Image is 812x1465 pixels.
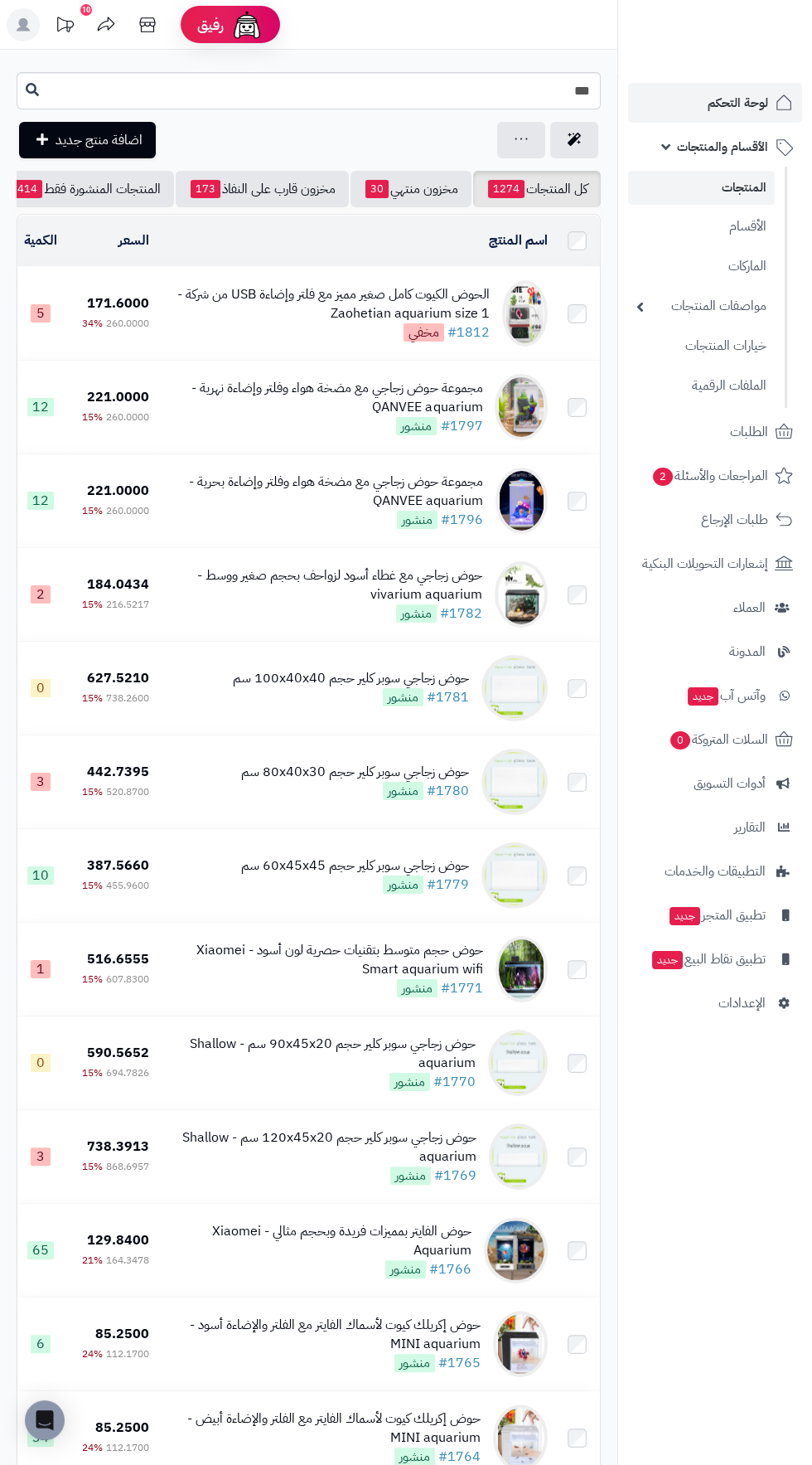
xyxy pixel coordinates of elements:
img: مجموعة حوض زجاجي مع مضخة هواء وفلتر وإضاءة بحرية - QANVEE aquarium [495,468,548,534]
span: 30 [365,180,389,198]
span: منشور [396,604,437,623]
span: المراجعات والأسئلة [651,464,768,488]
a: الطلبات [628,412,802,452]
span: 221.0000 [87,387,149,407]
a: المنتجات [628,171,775,205]
span: 34 [27,1429,54,1447]
span: 15% [82,410,103,424]
span: 65 [27,1241,54,1259]
span: منشور [390,1167,431,1185]
a: الكمية [24,230,57,250]
a: السلات المتروكة0 [628,720,802,759]
span: 15% [82,1065,103,1080]
div: مجموعة حوض زجاجي مع مضخة هواء وفلتر وإضاءة نهرية - QANVEE aquarium [162,379,482,417]
a: #1796 [441,510,483,530]
div: حوض زجاجي سوبر كلير حجم 90x45x20 سم - Shallow aquarium [162,1035,476,1073]
span: 738.2600 [106,691,149,706]
span: 590.5652 [87,1043,149,1063]
span: 164.3478 [106,1253,149,1268]
span: الإعدادات [718,992,766,1015]
img: logo-2.png [699,46,796,81]
img: الحوض الكيوت كامل صغير مميز مع فلتر وإضاءة USB من شركة - Zaohetian aquarium size 1 [502,280,548,347]
a: #1812 [447,323,490,342]
a: وآتس آبجديد [628,676,802,716]
span: 2 [31,585,51,604]
span: 738.3913 [87,1137,149,1157]
span: 516.6555 [87,949,149,969]
img: ai-face.png [230,8,263,41]
div: حوض إكريلك كيوت لأسماك الفايتر مع الفلتر والإضاءة أبيض - MINI aquarium [162,1409,481,1448]
span: لوحة التحكم [708,91,768,114]
span: العملاء [733,596,766,619]
span: منشور [389,1073,430,1091]
span: 173 [191,180,220,198]
div: حوض زجاجي سوبر كلير حجم 120x45x20 سم - Shallow aquarium [162,1128,476,1167]
span: 455.9600 [106,878,149,893]
span: إشعارات التحويلات البنكية [642,552,768,575]
a: تطبيق نقاط البيعجديد [628,939,802,979]
span: 387.5660 [87,856,149,876]
span: 1274 [488,180,524,198]
span: 184.0434 [87,575,149,594]
span: جديد [669,907,700,925]
span: 112.1700 [106,1346,149,1361]
a: الملفات الرقمية [628,368,775,404]
span: جديد [688,687,718,706]
a: كل المنتجات1274 [473,171,601,207]
a: #1780 [427,781,469,801]
a: #1770 [433,1072,476,1092]
span: 12 [27,492,54,510]
a: #1765 [438,1353,481,1373]
a: #1771 [441,978,483,998]
a: المدونة [628,632,802,672]
span: طلبات الإرجاع [701,508,768,531]
div: الحوض الكيوت كامل صغير مميز مع فلتر وإضاءة USB من شركة - Zaohetian aquarium size 1 [162,285,490,323]
span: تطبيق المتجر [668,904,766,927]
span: 15% [82,1159,103,1174]
img: حوض زجاجي مع غطاء أسود لزواحف بحجم صغير ووسط - vivarium aquarium [495,561,548,628]
a: السعر [118,230,149,250]
div: حوض زجاجي سوبر كلير حجم 100x40x40 سم [233,669,469,688]
span: منشور [383,782,423,800]
span: 221.0000 [87,481,149,501]
img: حوض زجاجي سوبر كلير حجم 90x45x20 سم - Shallow aquarium [488,1030,548,1096]
span: 15% [82,784,103,799]
span: الطلبات [730,420,768,444]
span: 15% [82,597,103,612]
a: مخزون قارب على النفاذ173 [176,171,349,207]
div: حوض الفايتر بمميزات فريدة وبحجم مثالي - Xiaomei Aquarium [162,1222,471,1260]
a: اضافة منتج جديد [19,122,156,158]
span: المدونة [729,640,766,663]
span: 129.8400 [87,1230,149,1250]
span: 3 [31,773,51,791]
a: #1781 [427,687,469,707]
a: تطبيق المتجرجديد [628,895,802,935]
span: منشور [383,876,423,894]
span: 85.2500 [95,1324,149,1344]
span: منشور [397,979,437,997]
span: 1 [31,960,51,978]
img: مجموعة حوض زجاجي مع مضخة هواء وفلتر وإضاءة نهرية - QANVEE aquarium [495,374,547,440]
a: الماركات [628,249,775,284]
span: 3 [31,1147,51,1166]
span: 6 [31,1335,51,1353]
div: حوض إكريلك كيوت لأسماك الفايتر مع الفلتر والإضاءة أسود - MINI aquarium [162,1316,481,1354]
div: حوض حجم متوسط بتقنيات حصرية لون أسود - Xiaomei Smart aquarium wifi [162,941,483,979]
span: 15% [82,878,103,893]
span: 520.8700 [106,784,149,799]
span: 112.1700 [106,1440,149,1455]
img: حوض الفايتر بمميزات فريدة وبحجم مثالي - Xiaomei Aquarium [484,1217,548,1283]
a: تحديثات المنصة [44,8,85,46]
img: حوض حجم متوسط بتقنيات حصرية لون أسود - Xiaomei Smart aquarium wifi [495,936,547,1002]
span: تطبيق نقاط البيع [650,948,766,971]
span: مخفي [404,323,444,342]
a: التطبيقات والخدمات [628,851,802,891]
span: منشور [394,1354,435,1372]
a: #1779 [427,875,469,895]
span: وآتس آب [686,684,766,707]
a: #1769 [434,1166,476,1186]
span: 34% [82,316,103,331]
div: مجموعة حوض زجاجي مع مضخة هواء وفلتر وإضاءة بحرية - QANVEE aquarium [162,473,483,511]
span: 868.6957 [106,1159,149,1174]
span: 10 [27,866,54,885]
